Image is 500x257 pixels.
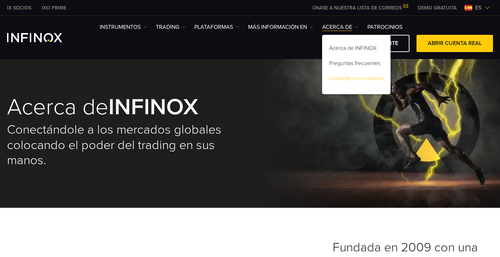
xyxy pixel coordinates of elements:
[322,42,391,57] a: Acerca de INFINOX
[7,96,250,118] h1: Acerca de
[322,23,359,31] a: ACERCA DE
[7,33,79,42] a: INFINOX Logo
[156,23,186,31] a: TRADING
[322,72,391,87] a: Contacte con nosotros
[322,57,391,72] a: Preguntas frecuentes
[7,122,250,168] h2: Conectándole a los mercados globales colocando el poder del trading en sus manos.
[413,4,462,12] a: INFINOX MENU
[416,35,493,52] a: ABRIR CUENTA REAL
[36,4,72,12] a: INFINOX
[307,5,413,11] a: ÚNASE A NUESTRA LISTA DE CORREOS
[100,23,147,31] a: Instrumentos
[194,23,239,31] a: PLATAFORMAS
[108,93,198,121] strong: INFINOX
[367,23,402,31] a: Patrocinios
[248,23,313,31] a: Más información en
[472,4,485,12] span: es
[2,4,36,12] a: INFINOX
